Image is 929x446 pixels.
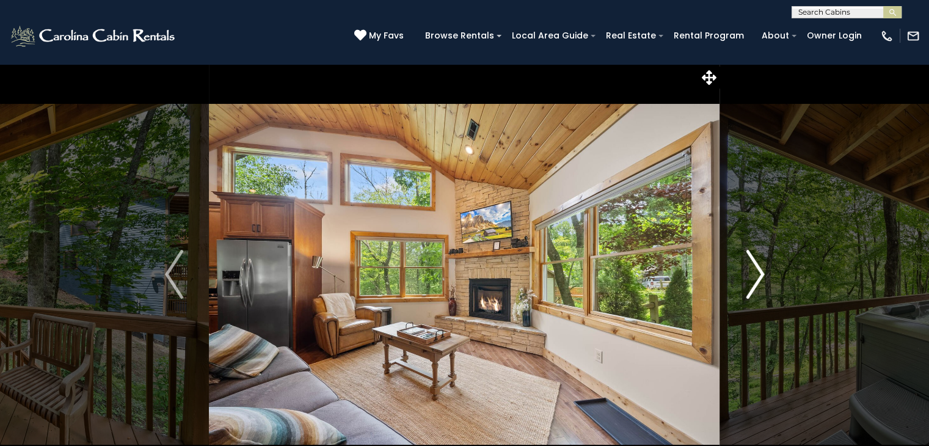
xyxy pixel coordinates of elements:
img: phone-regular-white.png [880,29,894,43]
a: Browse Rentals [419,26,500,45]
img: White-1-2.png [9,24,178,48]
a: About [756,26,795,45]
a: Local Area Guide [506,26,594,45]
img: arrow [746,250,764,299]
img: arrow [165,250,183,299]
a: Rental Program [668,26,750,45]
a: My Favs [354,29,407,43]
a: Real Estate [600,26,662,45]
span: My Favs [369,29,404,42]
img: mail-regular-white.png [906,29,920,43]
a: Owner Login [801,26,868,45]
